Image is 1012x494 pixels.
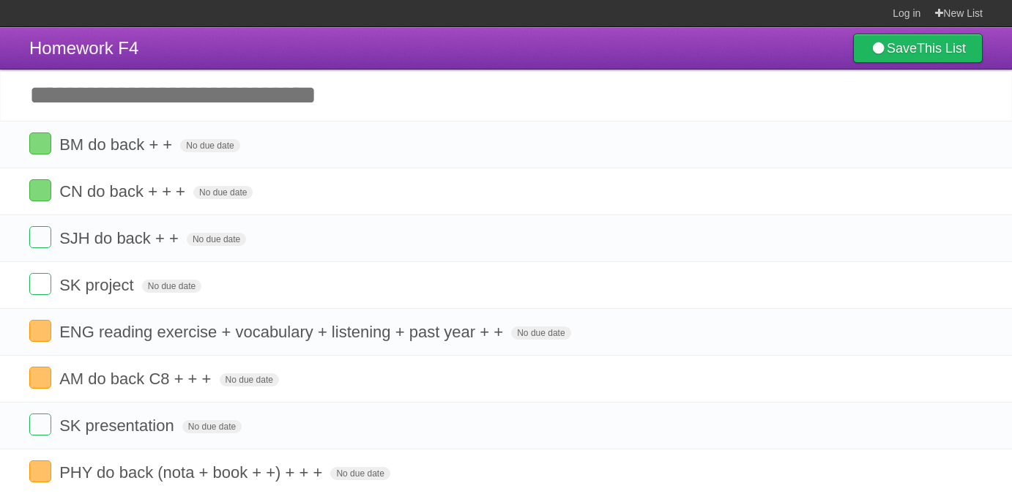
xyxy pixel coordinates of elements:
[59,182,189,201] span: CN do back + + +
[59,463,326,482] span: PHY do back (nota + book + +) + + +
[29,226,51,248] label: Done
[330,467,390,480] span: No due date
[853,34,983,63] a: SaveThis List
[182,420,242,433] span: No due date
[29,273,51,295] label: Done
[59,276,138,294] span: SK project
[29,320,51,342] label: Done
[180,139,239,152] span: No due date
[193,186,253,199] span: No due date
[59,229,182,247] span: SJH do back + +
[29,460,51,482] label: Done
[511,326,570,340] span: No due date
[187,233,246,246] span: No due date
[59,135,176,154] span: BM do back + +
[59,416,178,435] span: SK presentation
[220,373,279,386] span: No due date
[142,280,201,293] span: No due date
[917,41,966,56] b: This List
[59,370,215,388] span: AM do back C8 + + +
[29,367,51,389] label: Done
[29,413,51,435] label: Done
[29,38,138,58] span: Homework F4
[29,179,51,201] label: Done
[29,132,51,154] label: Done
[59,323,507,341] span: ENG reading exercise + vocabulary + listening + past year + +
